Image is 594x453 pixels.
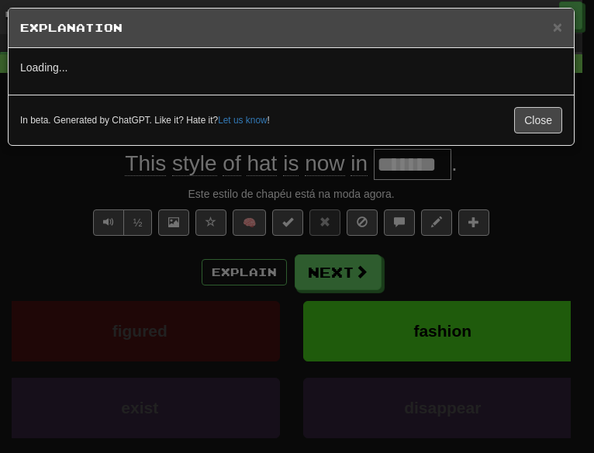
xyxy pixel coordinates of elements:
p: Loading... [20,60,562,75]
span: × [553,18,562,36]
small: In beta. Generated by ChatGPT. Like it? Hate it? ! [20,114,270,127]
h5: Explanation [20,20,562,36]
button: Close [553,19,562,35]
a: Let us know [218,115,267,126]
button: Close [514,107,562,133]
